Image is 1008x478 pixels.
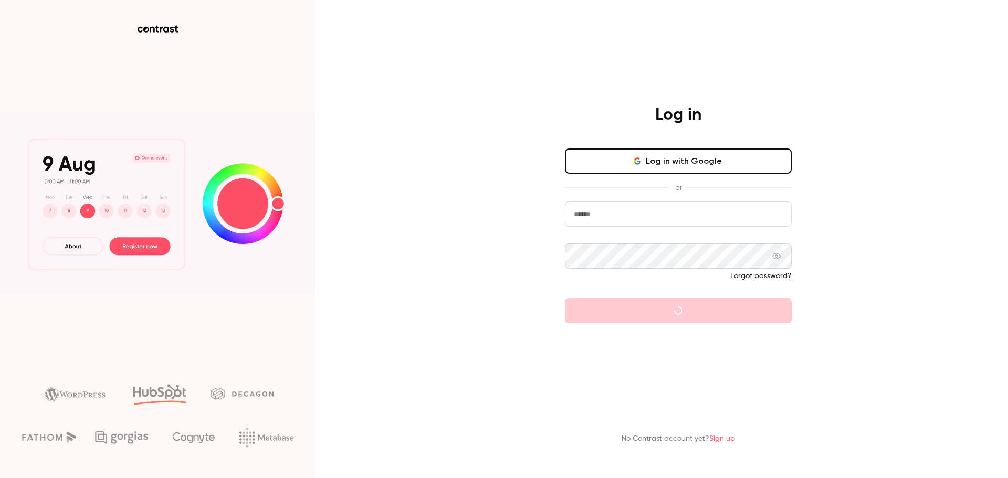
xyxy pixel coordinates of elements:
img: decagon [211,388,274,399]
span: or [670,182,687,193]
p: No Contrast account yet? [622,433,735,444]
a: Forgot password? [730,272,792,280]
a: Sign up [709,435,735,442]
h4: Log in [655,104,701,125]
button: Log in with Google [565,148,792,174]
